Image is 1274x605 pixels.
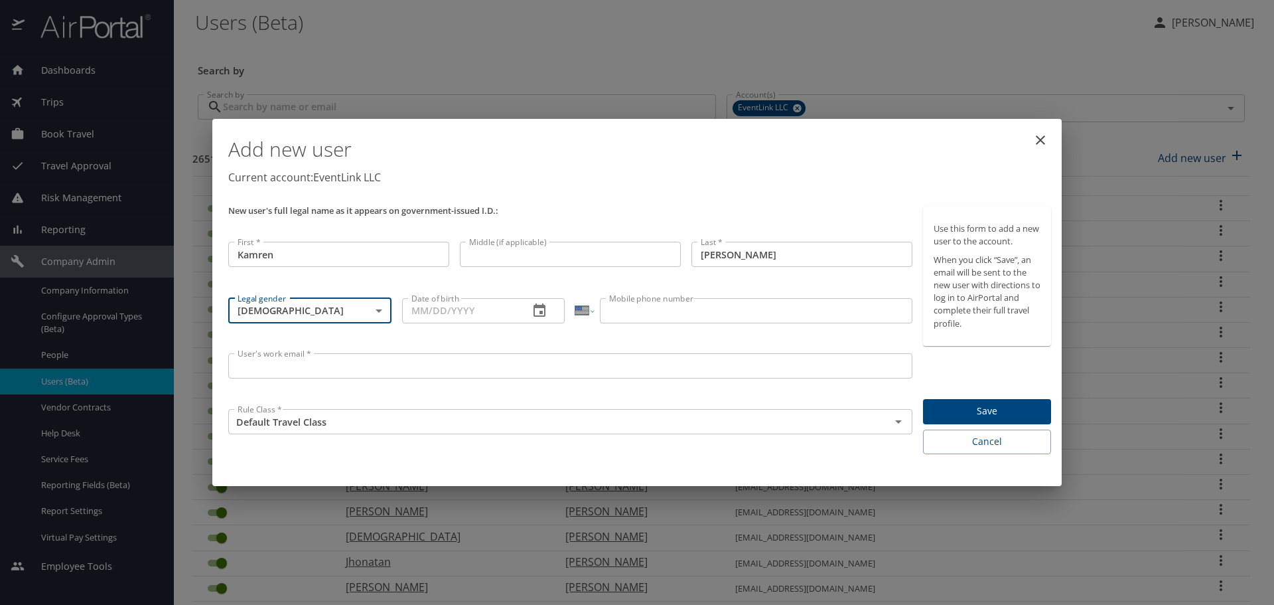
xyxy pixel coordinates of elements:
[889,412,908,431] button: Open
[923,399,1051,425] button: Save
[934,254,1040,330] p: When you click “Save”, an email will be sent to the new user with directions to log in to AirPort...
[934,403,1040,420] span: Save
[923,430,1051,454] button: Cancel
[402,298,519,323] input: MM/DD/YYYY
[934,434,1040,450] span: Cancel
[228,169,1051,185] p: Current account: EventLink LLC
[228,130,1051,169] h1: Add new user
[228,298,391,323] div: [DEMOGRAPHIC_DATA]
[228,207,912,215] p: New user's full legal name as it appears on government-issued I.D.:
[934,222,1040,248] p: Use this form to add a new user to the account.
[1025,124,1056,156] button: close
